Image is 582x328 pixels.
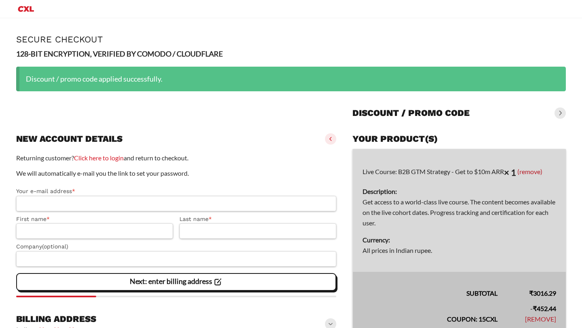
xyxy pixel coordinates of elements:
label: First name [16,214,173,224]
strong: 128-BIT ENCRYPTION, VERIFIED BY COMODO / CLOUDFLARE [16,49,223,58]
p: Returning customer? and return to checkout. [16,153,336,163]
h1: Secure Checkout [16,34,566,44]
a: Click here to login [74,154,124,162]
div: Discount / promo code applied successfully. [16,67,566,91]
h3: Discount / promo code [352,107,470,119]
span: (optional) [42,243,68,250]
h3: Billing address [16,313,96,325]
label: Last name [179,214,336,224]
label: Your e-mail address [16,187,336,196]
p: We will automatically e-mail you the link to set your password. [16,168,336,179]
h3: New account details [16,133,122,145]
label: Company [16,242,336,251]
vaadin-button: Next: enter billing address [16,273,336,291]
